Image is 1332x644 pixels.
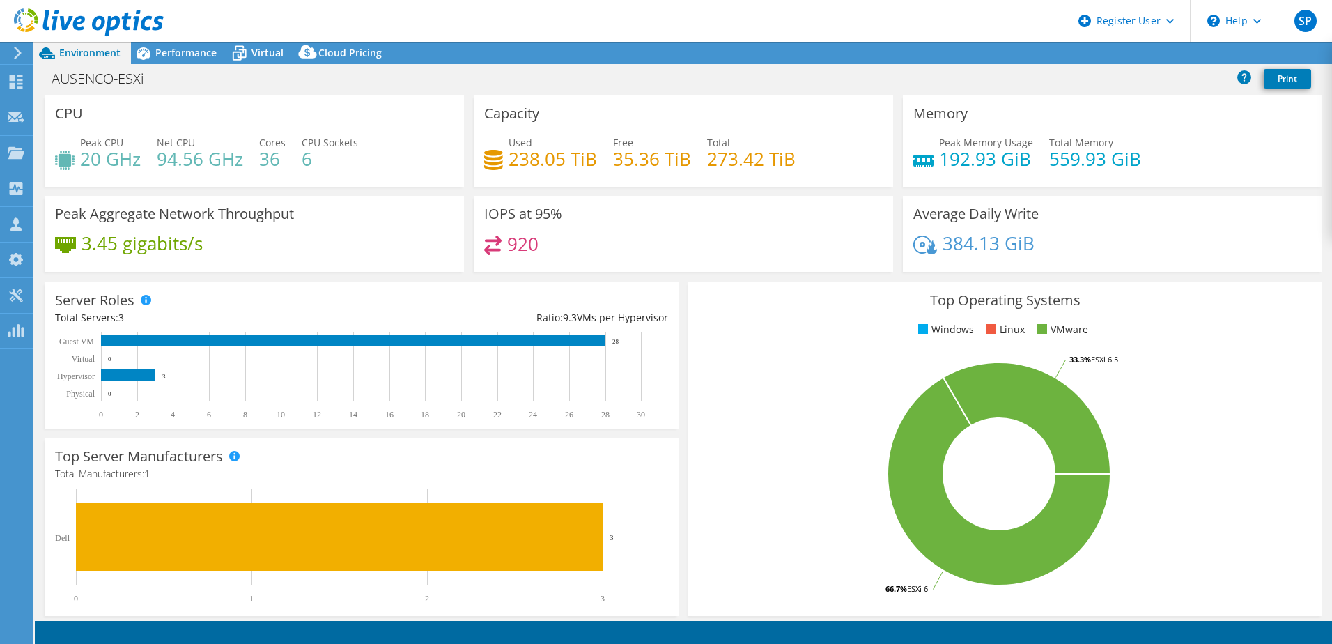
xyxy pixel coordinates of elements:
[318,46,382,59] span: Cloud Pricing
[507,236,539,252] h4: 920
[59,337,94,346] text: Guest VM
[613,151,691,167] h4: 35.36 TiB
[302,151,358,167] h4: 6
[484,106,539,121] h3: Capacity
[362,310,668,325] div: Ratio: VMs per Hypervisor
[707,151,796,167] h4: 273.42 TiB
[529,410,537,420] text: 24
[493,410,502,420] text: 22
[118,311,124,324] span: 3
[55,293,134,308] h3: Server Roles
[943,236,1035,251] h4: 384.13 GiB
[135,410,139,420] text: 2
[155,46,217,59] span: Performance
[1091,354,1118,365] tspan: ESXi 6.5
[277,410,285,420] text: 10
[915,322,974,337] li: Windows
[259,136,286,149] span: Cores
[613,136,633,149] span: Free
[509,151,597,167] h4: 238.05 TiB
[563,311,577,324] span: 9.3
[913,106,968,121] h3: Memory
[99,410,103,420] text: 0
[59,46,121,59] span: Environment
[243,410,247,420] text: 8
[55,466,668,482] h4: Total Manufacturers:
[457,410,465,420] text: 20
[55,206,294,222] h3: Peak Aggregate Network Throughput
[259,151,286,167] h4: 36
[939,151,1033,167] h4: 192.93 GiB
[82,236,203,251] h4: 3.45 gigabits/s
[108,355,111,362] text: 0
[610,533,614,542] text: 3
[913,206,1039,222] h3: Average Daily Write
[601,410,610,420] text: 28
[1069,354,1091,365] tspan: 33.3%
[509,136,532,149] span: Used
[1294,10,1317,32] span: SP
[171,410,175,420] text: 4
[1049,136,1113,149] span: Total Memory
[601,594,605,604] text: 3
[157,136,195,149] span: Net CPU
[144,467,150,480] span: 1
[313,410,321,420] text: 12
[385,410,394,420] text: 16
[349,410,357,420] text: 14
[637,410,645,420] text: 30
[907,583,928,594] tspan: ESXi 6
[45,71,166,86] h1: AUSENCO-ESXi
[885,583,907,594] tspan: 66.7%
[1264,69,1311,89] a: Print
[939,136,1033,149] span: Peak Memory Usage
[80,136,123,149] span: Peak CPU
[1207,15,1220,27] svg: \n
[425,594,429,604] text: 2
[484,206,562,222] h3: IOPS at 95%
[249,594,254,604] text: 1
[162,373,166,380] text: 3
[302,136,358,149] span: CPU Sockets
[421,410,429,420] text: 18
[55,106,83,121] h3: CPU
[57,371,95,381] text: Hypervisor
[1049,151,1141,167] h4: 559.93 GiB
[707,136,730,149] span: Total
[72,354,95,364] text: Virtual
[251,46,284,59] span: Virtual
[55,310,362,325] div: Total Servers:
[207,410,211,420] text: 6
[157,151,243,167] h4: 94.56 GHz
[1034,322,1088,337] li: VMware
[612,338,619,345] text: 28
[565,410,573,420] text: 26
[55,449,223,464] h3: Top Server Manufacturers
[66,389,95,399] text: Physical
[699,293,1312,308] h3: Top Operating Systems
[108,390,111,397] text: 0
[80,151,141,167] h4: 20 GHz
[983,322,1025,337] li: Linux
[55,533,70,543] text: Dell
[74,594,78,604] text: 0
